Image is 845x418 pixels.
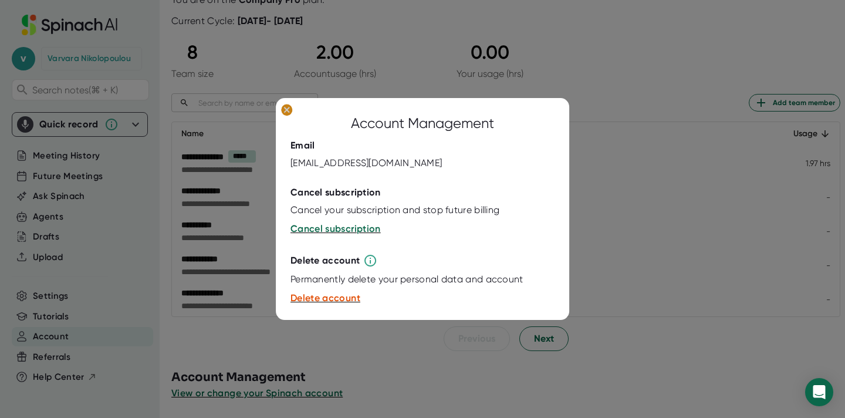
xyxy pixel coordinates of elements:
div: Delete account [290,255,360,267]
div: Permanently delete your personal data and account [290,274,523,285]
span: Delete account [290,292,360,304]
div: [EMAIL_ADDRESS][DOMAIN_NAME] [290,157,442,169]
div: Account Management [351,113,494,134]
div: Cancel your subscription and stop future billing [290,204,499,216]
div: Email [290,140,315,151]
button: Cancel subscription [290,222,381,236]
div: Cancel subscription [290,187,381,198]
span: Cancel subscription [290,223,381,234]
button: Delete account [290,291,360,305]
div: Open Intercom Messenger [805,378,833,406]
